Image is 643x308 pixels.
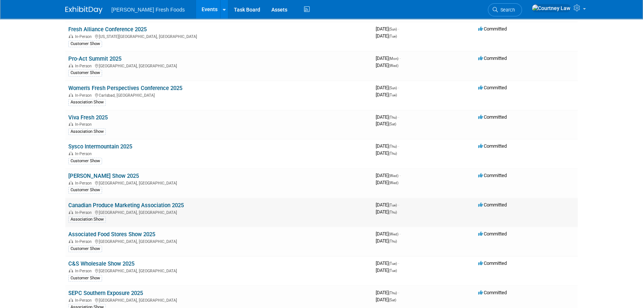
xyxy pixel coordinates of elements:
[68,92,370,98] div: Carlsbad, [GEOGRAPHIC_DATA]
[478,85,507,90] span: Committed
[376,297,396,302] span: [DATE]
[376,62,398,68] span: [DATE]
[75,64,94,68] span: In-Person
[376,238,397,244] span: [DATE]
[376,33,397,39] span: [DATE]
[389,64,398,68] span: (Wed)
[68,85,182,92] a: Women's Fresh Perspectives Conference 2025
[68,260,134,267] a: C&S Wholesale Show 2025
[389,93,397,97] span: (Tue)
[389,269,397,273] span: (Tue)
[389,298,396,302] span: (Sat)
[389,262,397,266] span: (Tue)
[68,114,108,121] a: Viva Fresh 2025
[75,93,94,98] span: In-Person
[69,93,73,97] img: In-Person Event
[376,26,399,32] span: [DATE]
[376,114,399,120] span: [DATE]
[389,181,398,185] span: (Wed)
[69,151,73,155] img: In-Person Event
[68,26,147,33] a: Fresh Alliance Conference 2025
[68,216,106,223] div: Association Show
[398,85,399,90] span: -
[389,203,397,207] span: (Tue)
[389,144,397,148] span: (Thu)
[68,275,102,282] div: Customer Show
[389,232,398,236] span: (Wed)
[389,174,398,178] span: (Wed)
[532,4,571,12] img: Courtney Law
[389,115,397,119] span: (Thu)
[68,290,143,296] a: SEPC Southern Exposure 2025
[68,246,102,252] div: Customer Show
[478,173,507,178] span: Committed
[69,210,73,214] img: In-Person Event
[68,55,121,62] a: Pro-Act Summit 2025
[75,122,94,127] span: In-Person
[75,298,94,303] span: In-Person
[376,260,399,266] span: [DATE]
[376,92,397,97] span: [DATE]
[376,202,399,208] span: [DATE]
[389,210,397,214] span: (Thu)
[498,7,515,13] span: Search
[376,267,397,273] span: [DATE]
[389,239,397,243] span: (Thu)
[68,158,102,164] div: Customer Show
[75,239,94,244] span: In-Person
[478,55,507,61] span: Committed
[68,187,102,193] div: Customer Show
[398,143,399,149] span: -
[68,41,102,47] div: Customer Show
[478,231,507,237] span: Committed
[478,114,507,120] span: Committed
[69,122,73,126] img: In-Person Event
[68,238,370,244] div: [GEOGRAPHIC_DATA], [GEOGRAPHIC_DATA]
[399,231,401,237] span: -
[69,34,73,38] img: In-Person Event
[376,290,399,295] span: [DATE]
[376,85,399,90] span: [DATE]
[376,231,401,237] span: [DATE]
[389,34,397,38] span: (Tue)
[488,3,522,16] a: Search
[478,26,507,32] span: Committed
[75,269,94,273] span: In-Person
[68,128,106,135] div: Association Show
[69,64,73,67] img: In-Person Event
[398,290,399,295] span: -
[389,291,397,295] span: (Thu)
[68,99,106,106] div: Association Show
[65,6,102,14] img: ExhibitDay
[478,202,507,208] span: Committed
[376,121,396,126] span: [DATE]
[478,290,507,295] span: Committed
[398,202,399,208] span: -
[398,114,399,120] span: -
[376,173,401,178] span: [DATE]
[389,151,397,155] span: (Thu)
[389,122,396,126] span: (Sat)
[68,70,102,76] div: Customer Show
[69,239,73,243] img: In-Person Event
[75,181,94,186] span: In-Person
[376,143,399,149] span: [DATE]
[389,57,398,61] span: (Mon)
[478,260,507,266] span: Committed
[69,181,73,185] img: In-Person Event
[389,86,397,90] span: (Sun)
[68,180,370,186] div: [GEOGRAPHIC_DATA], [GEOGRAPHIC_DATA]
[68,33,370,39] div: [US_STATE][GEOGRAPHIC_DATA], [GEOGRAPHIC_DATA]
[68,267,370,273] div: [GEOGRAPHIC_DATA], [GEOGRAPHIC_DATA]
[68,231,155,238] a: Associated Food Stores Show 2025
[376,180,398,185] span: [DATE]
[75,151,94,156] span: In-Person
[68,173,139,179] a: [PERSON_NAME] Show 2025
[398,260,399,266] span: -
[75,210,94,215] span: In-Person
[69,298,73,302] img: In-Person Event
[68,209,370,215] div: [GEOGRAPHIC_DATA], [GEOGRAPHIC_DATA]
[398,26,399,32] span: -
[68,62,370,68] div: [GEOGRAPHIC_DATA], [GEOGRAPHIC_DATA]
[399,55,401,61] span: -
